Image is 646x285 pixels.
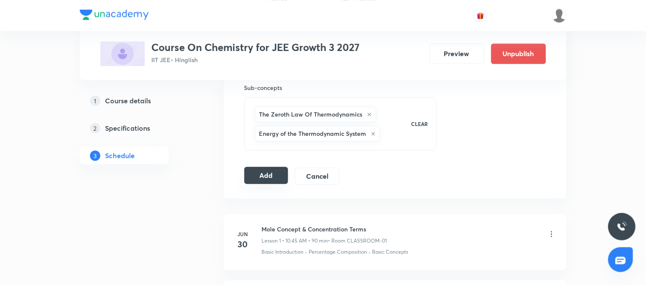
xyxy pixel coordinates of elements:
h5: Schedule [105,150,135,161]
img: Md Khalid Hasan Ansari [552,8,567,23]
div: · [369,248,371,256]
h6: The Zeroth Law Of Thermodynamics [259,110,363,119]
a: Company Logo [80,9,149,22]
h5: Specifications [105,123,150,133]
a: 1Course details [80,92,196,109]
h6: Sub-concepts [244,83,437,92]
h6: Mole Concept & Concentration Terms [262,225,387,234]
img: ttu [617,222,627,232]
p: 3 [90,150,100,161]
p: Percentage Composition [309,248,367,256]
p: Basic Concepts [373,248,409,256]
p: Lesson 1 • 10:45 AM • 90 min [262,237,328,245]
p: Basic Introduction [262,248,304,256]
p: 2 [90,123,100,133]
button: Add [244,167,288,184]
button: Unpublish [491,43,546,64]
p: 1 [90,96,100,106]
h4: 30 [234,238,252,251]
div: · [306,248,307,256]
h6: Jun [234,230,252,238]
p: IIT JEE • Hinglish [152,55,360,64]
p: CLEAR [411,120,428,128]
button: Preview [430,43,484,64]
img: avatar [477,12,484,19]
h5: Course details [105,96,151,106]
p: • Room CLASSROOM-01 [328,237,387,245]
h3: Course On Chemistry for JEE Growth 3 2027 [152,41,360,54]
button: avatar [474,9,487,22]
img: Company Logo [80,9,149,20]
h6: Energy of the Thermodynamic System [259,129,367,138]
a: 2Specifications [80,120,196,137]
img: 68A18A23-BBC2-4E62-AB4F-4776009455B5_plus.png [100,41,145,66]
button: Cancel [295,168,339,185]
